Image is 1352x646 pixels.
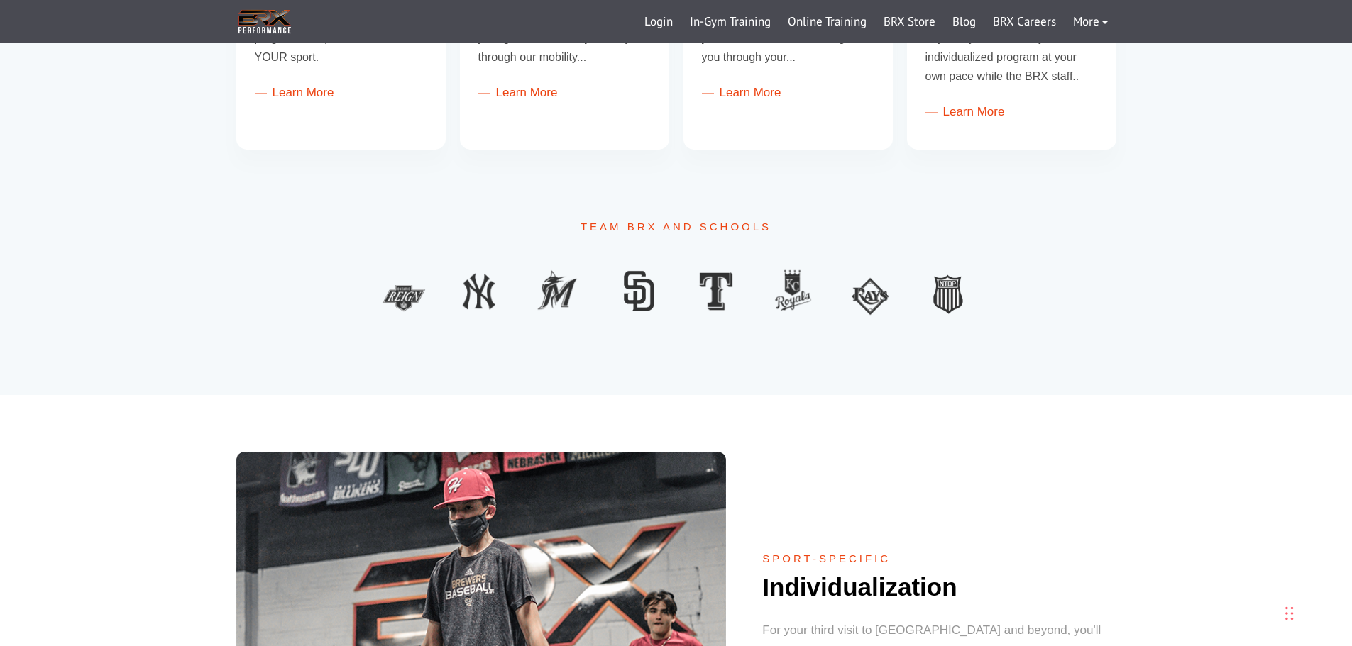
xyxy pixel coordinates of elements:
[459,269,504,318] img: Layer 2-min
[926,265,971,318] img: Layer 8-min
[255,86,334,99] a: Learn More
[636,5,1116,39] div: Navigation Menu
[1065,5,1116,39] a: More
[478,86,558,99] a: Learn More
[848,274,893,318] img: Layer 7-min
[236,7,293,36] img: BRX Transparent Logo-2
[944,5,984,39] a: Blog
[615,265,659,318] img: Layer 4-min
[537,266,581,318] img: Layer 3-min
[984,5,1065,39] a: BRX Careers
[636,5,681,39] a: Login
[381,274,426,318] img: Layer 10-min
[1285,592,1294,635] div: Drag
[779,5,875,39] a: Online Training
[702,86,781,99] a: Learn More
[693,266,737,318] img: Layer 5-min
[762,552,1116,565] span: Sport-Specific
[771,266,815,318] img: Layer 6-min
[251,221,1102,233] span: Team BRX and Schools
[681,5,779,39] a: In-Gym Training
[925,105,1005,118] a: Learn More
[1150,493,1352,646] iframe: Chat Widget
[875,5,944,39] a: BRX Store
[762,572,1116,602] h2: Individualization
